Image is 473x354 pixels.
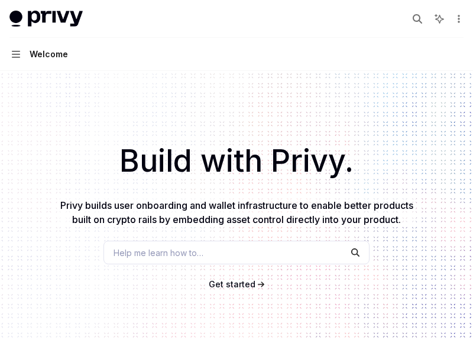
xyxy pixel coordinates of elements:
[9,11,83,27] img: light logo
[60,199,413,225] span: Privy builds user onboarding and wallet infrastructure to enable better products built on crypto ...
[30,47,68,61] div: Welcome
[209,278,255,290] a: Get started
[114,247,203,259] span: Help me learn how to…
[19,138,454,184] h1: Build with Privy.
[452,11,464,27] button: More actions
[209,279,255,289] span: Get started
